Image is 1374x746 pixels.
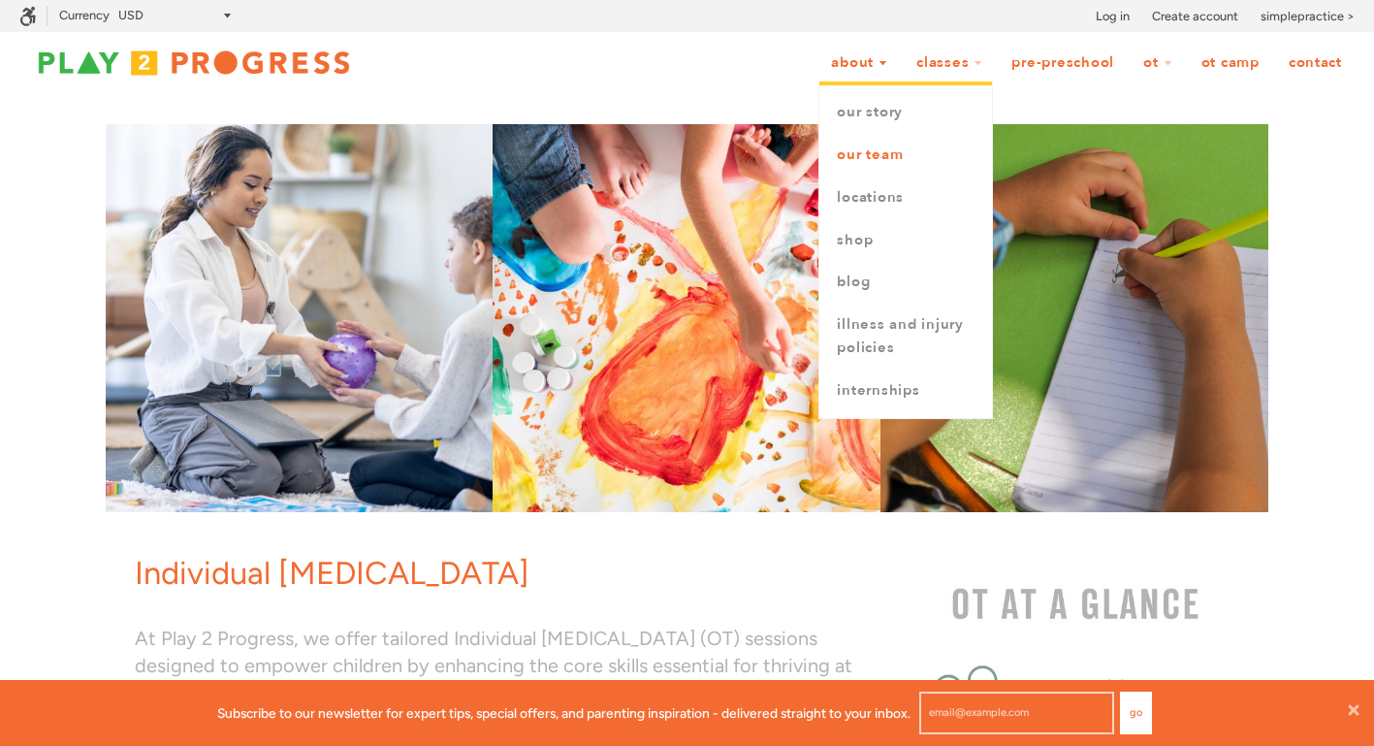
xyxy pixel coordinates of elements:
[819,134,992,177] a: Our Team
[919,692,1114,734] input: email@example.com
[819,219,992,262] a: Shop
[19,44,368,82] img: Play2Progress logo
[1276,45,1355,81] a: Contact
[1189,45,1272,81] a: OT Camp
[818,45,900,81] a: About
[135,551,867,596] h1: Individual [MEDICAL_DATA]
[1096,7,1130,26] a: Log in
[1131,45,1185,81] a: OT
[904,45,995,81] a: Classes
[999,45,1127,81] a: Pre-Preschool
[819,261,992,304] a: Blog
[1261,7,1355,26] a: simplepractice >
[819,91,992,134] a: Our Story
[1120,692,1152,734] button: Go
[217,702,911,724] p: Subscribe to our newsletter for expert tips, special offers, and parenting inspiration - delivere...
[819,304,992,370] a: Illness and Injury Policies
[819,177,992,219] a: Locations
[59,8,110,22] label: Currency
[819,370,992,412] a: Internships
[1152,7,1238,26] a: Create account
